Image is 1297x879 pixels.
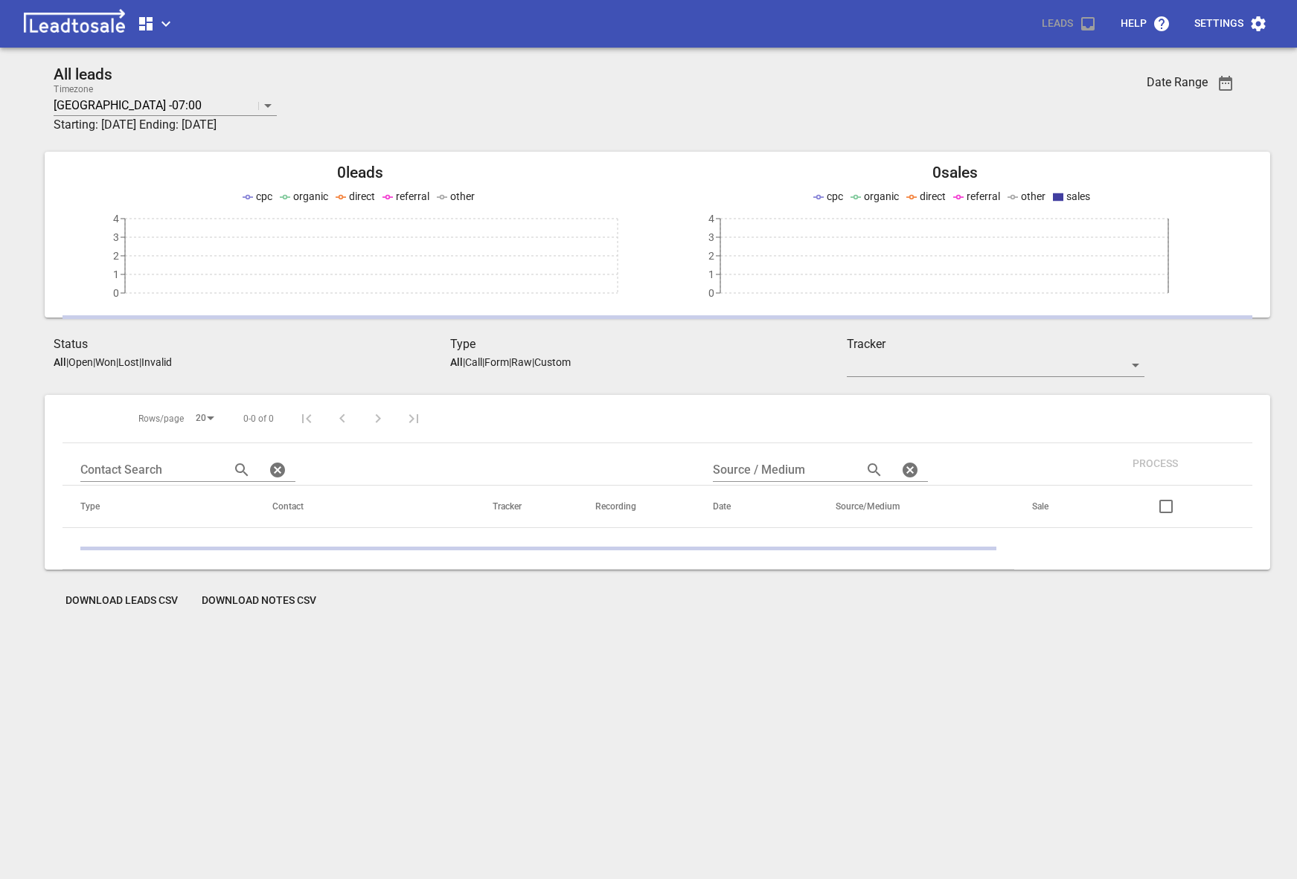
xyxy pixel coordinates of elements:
[54,356,66,368] aside: All
[254,486,475,528] th: Contact
[68,356,93,368] p: Open
[243,413,274,425] span: 0-0 of 0
[484,356,509,368] p: Form
[1208,65,1243,101] button: Date Range
[818,486,1014,528] th: Source/Medium
[1147,75,1208,89] h3: Date Range
[139,356,141,368] span: |
[534,356,571,368] p: Custom
[967,190,1000,202] span: referral
[54,97,202,114] p: [GEOGRAPHIC_DATA] -07:00
[708,231,714,243] tspan: 3
[113,268,119,280] tspan: 1
[54,335,450,353] h3: Status
[658,164,1253,182] h2: 0 sales
[450,356,463,368] aside: All
[349,190,375,202] span: direct
[93,356,95,368] span: |
[54,65,1045,84] h2: All leads
[695,486,818,528] th: Date
[54,85,93,94] label: Timezone
[116,356,118,368] span: |
[95,356,116,368] p: Won
[293,190,328,202] span: organic
[18,9,131,39] img: logo
[113,287,119,299] tspan: 0
[113,231,119,243] tspan: 3
[63,164,658,182] h2: 0 leads
[54,116,1045,134] h3: Starting: [DATE] Ending: [DATE]
[63,486,254,528] th: Type
[396,190,429,202] span: referral
[465,356,482,368] p: Call
[827,190,843,202] span: cpc
[1121,16,1147,31] p: Help
[450,335,847,353] h3: Type
[190,587,328,614] button: Download Notes CSV
[475,486,577,528] th: Tracker
[532,356,534,368] span: |
[577,486,694,528] th: Recording
[1021,190,1045,202] span: other
[708,287,714,299] tspan: 0
[847,335,1144,353] h3: Tracker
[509,356,511,368] span: |
[864,190,899,202] span: organic
[450,190,475,202] span: other
[65,593,178,608] span: Download Leads CSV
[463,356,465,368] span: |
[202,593,316,608] span: Download Notes CSV
[190,408,220,428] div: 20
[511,356,532,368] p: Raw
[708,213,714,225] tspan: 4
[113,213,119,225] tspan: 4
[138,413,184,425] span: Rows/page
[54,587,190,614] button: Download Leads CSV
[482,356,484,368] span: |
[920,190,946,202] span: direct
[1194,16,1243,31] p: Settings
[1066,190,1090,202] span: sales
[256,190,272,202] span: cpc
[141,356,172,368] p: Invalid
[708,250,714,262] tspan: 2
[1014,486,1103,528] th: Sale
[66,356,68,368] span: |
[708,268,714,280] tspan: 1
[113,250,119,262] tspan: 2
[118,356,139,368] p: Lost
